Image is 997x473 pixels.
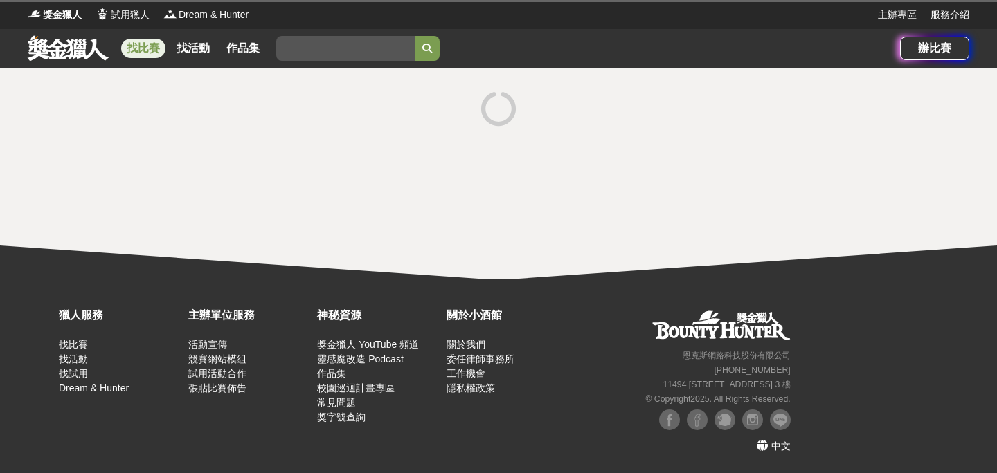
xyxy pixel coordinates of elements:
[111,8,150,22] span: 試用獵人
[663,380,790,389] small: 11494 [STREET_ADDRESS] 3 樓
[447,382,495,393] a: 隱私權政策
[447,307,569,324] div: 關於小酒館
[188,353,246,364] a: 競賽網站模組
[179,8,249,22] span: Dream & Hunter
[447,353,514,364] a: 委任律師事務所
[683,351,791,360] small: 恩克斯網路科技股份有限公司
[96,8,150,22] a: Logo試用獵人
[121,39,165,58] a: 找比賽
[317,339,419,350] a: 獎金獵人 YouTube 頻道
[878,8,917,22] a: 主辦專區
[317,397,356,408] a: 常見問題
[96,7,109,21] img: Logo
[317,382,395,393] a: 校園巡迴計畫專區
[171,39,215,58] a: 找活動
[43,8,82,22] span: 獎金獵人
[163,7,177,21] img: Logo
[931,8,969,22] a: 服務介紹
[59,307,181,324] div: 獵人服務
[59,339,88,350] a: 找比賽
[771,440,791,452] span: 中文
[317,368,346,379] a: 作品集
[188,307,311,324] div: 主辦單位服務
[447,368,485,379] a: 工作機會
[770,409,791,430] img: LINE
[317,307,440,324] div: 神秘資源
[59,368,88,379] a: 找試用
[900,37,969,60] a: 辦比賽
[188,339,227,350] a: 活動宣傳
[59,353,88,364] a: 找活動
[59,382,129,393] a: Dream & Hunter
[447,339,485,350] a: 關於我們
[221,39,265,58] a: 作品集
[659,409,680,430] img: Facebook
[645,394,790,404] small: © Copyright 2025 . All Rights Reserved.
[163,8,249,22] a: LogoDream & Hunter
[687,409,708,430] img: Facebook
[742,409,763,430] img: Instagram
[714,365,790,375] small: [PHONE_NUMBER]
[317,353,403,364] a: 靈感魔改造 Podcast
[188,382,246,393] a: 張貼比賽佈告
[188,368,246,379] a: 試用活動合作
[715,409,735,430] img: Plurk
[28,8,82,22] a: Logo獎金獵人
[317,411,366,423] a: 獎字號查詢
[28,7,42,21] img: Logo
